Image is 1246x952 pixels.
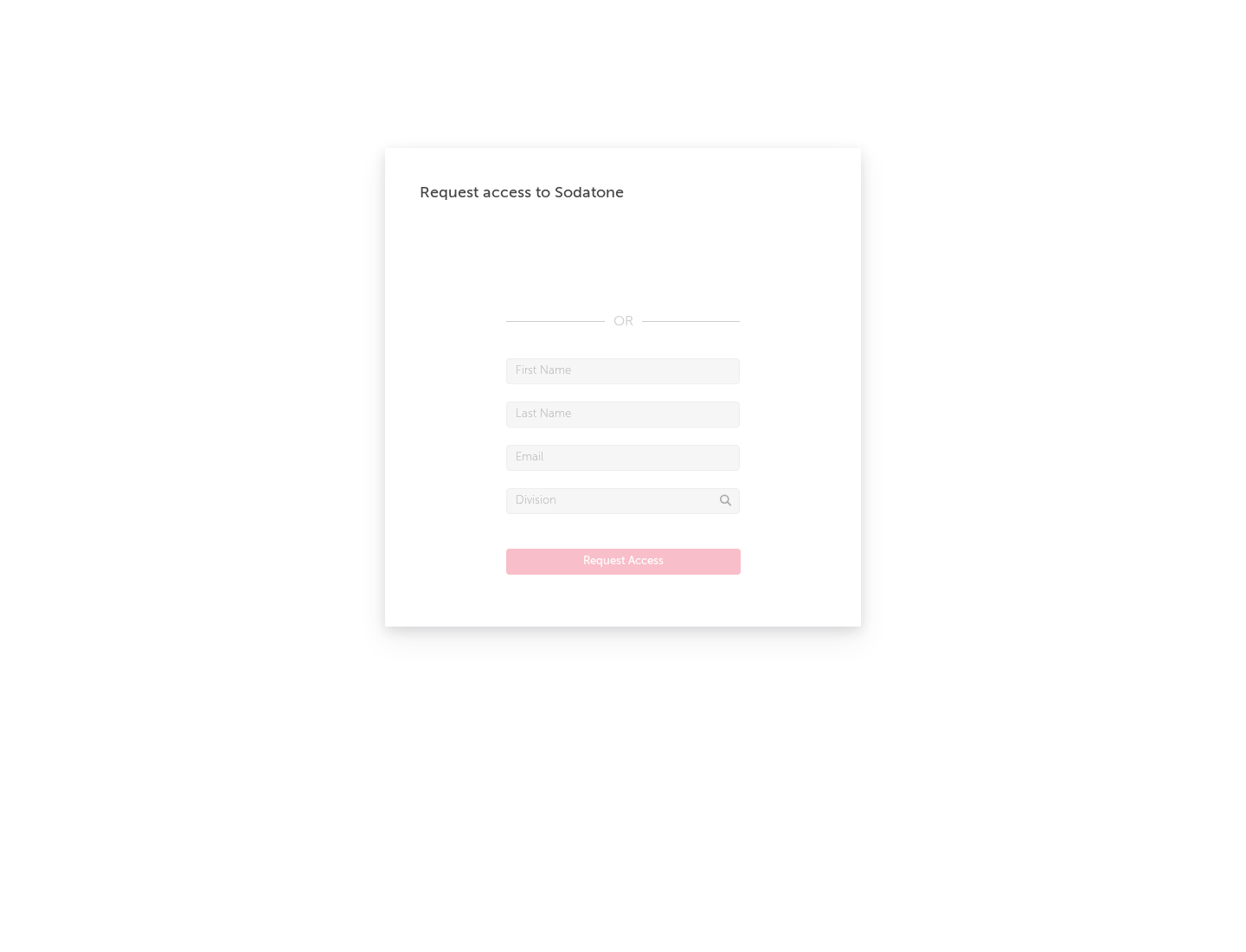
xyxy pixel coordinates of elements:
button: Request Access [506,549,741,575]
div: OR [506,312,740,332]
input: Division [506,488,740,514]
input: First Name [506,358,740,384]
input: Last Name [506,402,740,428]
div: Request access to Sodatone [420,183,826,203]
input: Email [506,445,740,471]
